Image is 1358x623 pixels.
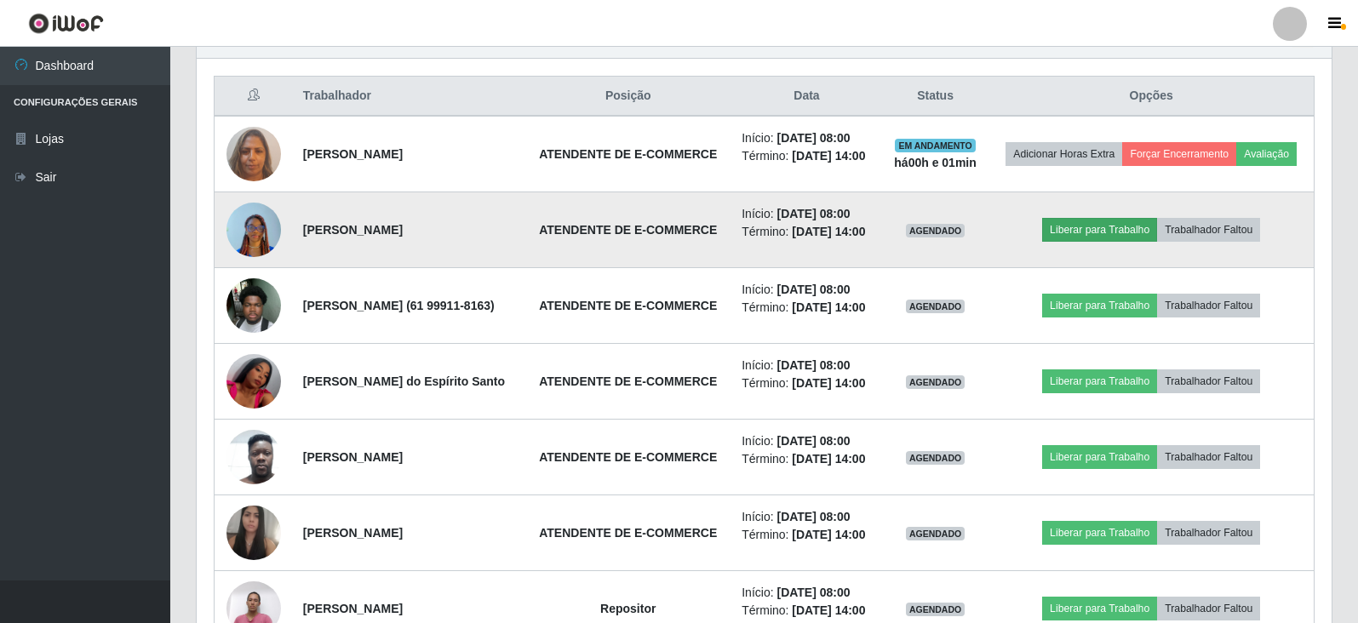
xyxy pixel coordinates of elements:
time: [DATE] 08:00 [776,358,850,372]
time: [DATE] 14:00 [792,376,865,390]
span: EM ANDAMENTO [895,139,976,152]
time: [DATE] 14:00 [792,149,865,163]
strong: [PERSON_NAME] (61 99911-8163) [303,299,495,312]
time: [DATE] 14:00 [792,300,865,314]
img: 1752240503599.jpeg [226,420,281,493]
th: Trabalhador [293,77,524,117]
li: Término: [742,602,871,620]
li: Início: [742,357,871,374]
th: Opções [988,77,1314,117]
strong: ATENDENTE DE E-COMMERCE [539,299,717,312]
strong: Repositor [600,602,656,615]
li: Início: [742,584,871,602]
strong: [PERSON_NAME] [303,147,403,161]
button: Trabalhador Faltou [1157,369,1260,393]
button: Trabalhador Faltou [1157,597,1260,620]
span: AGENDADO [906,603,965,616]
img: 1755735163345.jpeg [226,498,281,569]
img: CoreUI Logo [28,13,104,34]
span: AGENDADO [906,300,965,313]
strong: [PERSON_NAME] [303,223,403,237]
strong: ATENDENTE DE E-COMMERCE [539,374,717,388]
strong: [PERSON_NAME] [303,450,403,464]
button: Avaliação [1236,142,1297,166]
button: Liberar para Trabalho [1042,218,1157,242]
strong: ATENDENTE DE E-COMMERCE [539,147,717,161]
li: Início: [742,508,871,526]
li: Término: [742,223,871,241]
li: Término: [742,299,871,317]
span: AGENDADO [906,527,965,540]
span: AGENDADO [906,224,965,237]
li: Início: [742,432,871,450]
button: Trabalhador Faltou [1157,521,1260,545]
li: Início: [742,129,871,147]
button: Liberar para Trabalho [1042,445,1157,469]
span: AGENDADO [906,451,965,465]
img: 1747712072680.jpeg [226,257,281,354]
time: [DATE] 14:00 [792,603,865,617]
li: Início: [742,281,871,299]
strong: ATENDENTE DE E-COMMERCE [539,450,717,464]
time: [DATE] 08:00 [776,283,850,296]
strong: [PERSON_NAME] [303,526,403,540]
button: Liberar para Trabalho [1042,294,1157,317]
span: AGENDADO [906,375,965,389]
strong: ATENDENTE DE E-COMMERCE [539,223,717,237]
time: [DATE] 08:00 [776,207,850,220]
img: 1747253938286.jpeg [226,117,281,190]
li: Término: [742,450,871,468]
li: Término: [742,374,871,392]
button: Forçar Encerramento [1122,142,1236,166]
time: [DATE] 08:00 [776,510,850,523]
strong: [PERSON_NAME] [303,602,403,615]
time: [DATE] 14:00 [792,528,865,541]
time: [DATE] 08:00 [776,131,850,145]
button: Liberar para Trabalho [1042,369,1157,393]
th: Status [882,77,989,117]
button: Trabalhador Faltou [1157,445,1260,469]
button: Adicionar Horas Extra [1006,142,1122,166]
button: Trabalhador Faltou [1157,294,1260,317]
img: 1750620222333.jpeg [226,333,281,430]
li: Término: [742,147,871,165]
li: Término: [742,526,871,544]
time: [DATE] 14:00 [792,225,865,238]
button: Liberar para Trabalho [1042,521,1157,545]
strong: ATENDENTE DE E-COMMERCE [539,526,717,540]
th: Posição [524,77,731,117]
li: Início: [742,205,871,223]
button: Trabalhador Faltou [1157,218,1260,242]
strong: [PERSON_NAME] do Espírito Santo [303,374,505,388]
button: Liberar para Trabalho [1042,597,1157,620]
img: 1747711917570.jpeg [226,183,281,277]
time: [DATE] 08:00 [776,586,850,599]
th: Data [731,77,881,117]
strong: há 00 h e 01 min [894,156,977,169]
time: [DATE] 14:00 [792,452,865,466]
time: [DATE] 08:00 [776,434,850,448]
